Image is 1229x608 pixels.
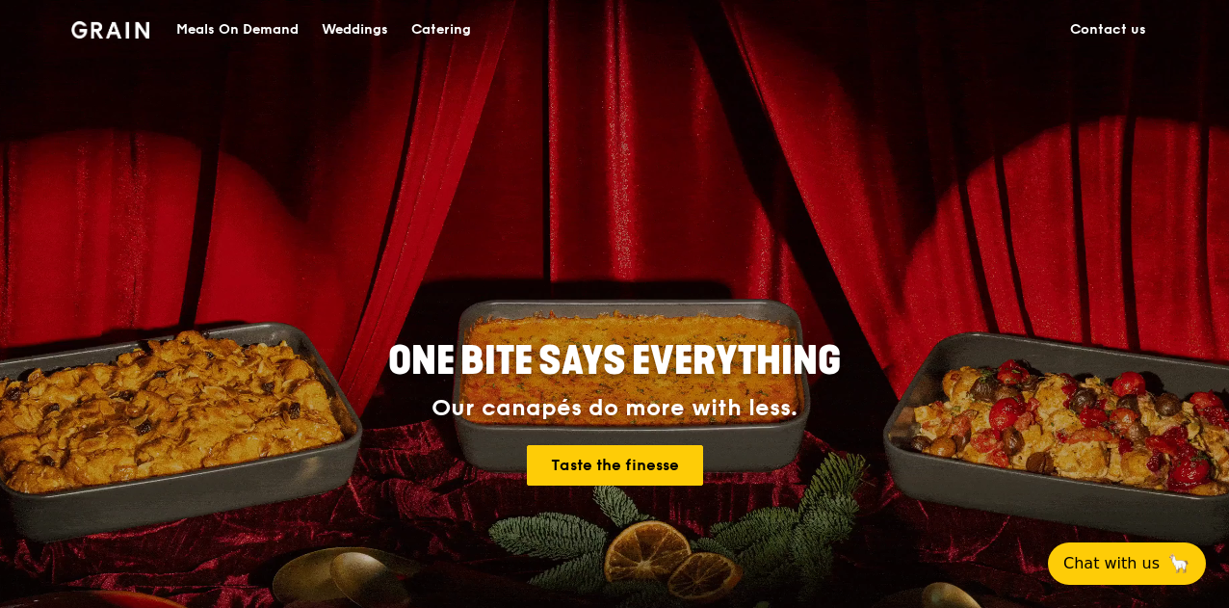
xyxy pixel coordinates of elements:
span: ONE BITE SAYS EVERYTHING [388,338,841,384]
span: Chat with us [1063,552,1160,575]
div: Our canapés do more with less. [268,395,961,422]
button: Chat with us🦙 [1048,542,1206,585]
div: Catering [411,1,471,59]
div: Weddings [322,1,388,59]
span: 🦙 [1167,552,1190,575]
a: Catering [400,1,483,59]
a: Weddings [310,1,400,59]
a: Taste the finesse [527,445,703,486]
a: Contact us [1059,1,1158,59]
div: Meals On Demand [176,1,299,59]
img: Grain [71,21,149,39]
